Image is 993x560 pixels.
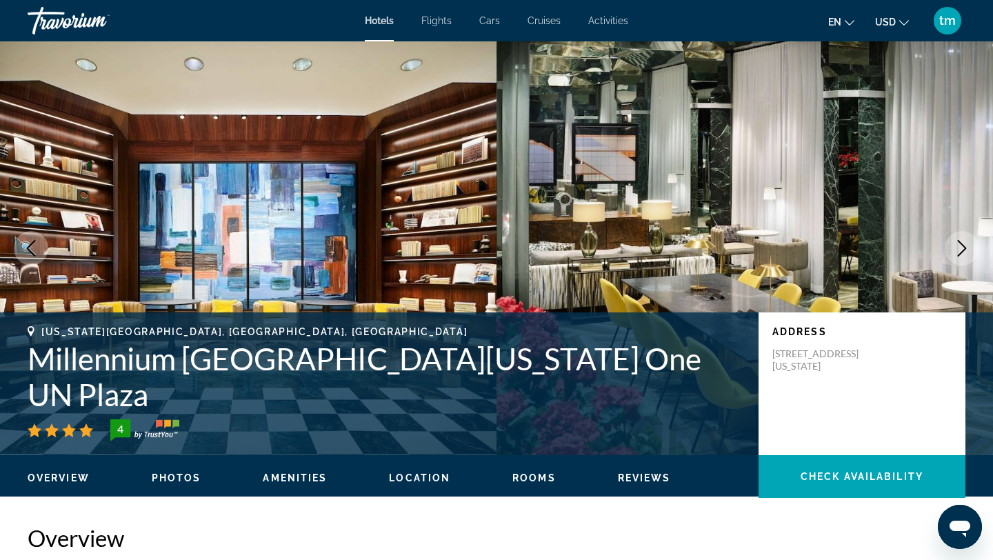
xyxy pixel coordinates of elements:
[512,472,556,483] span: Rooms
[152,472,201,483] span: Photos
[772,348,883,372] p: [STREET_ADDRESS][US_STATE]
[618,472,671,483] span: Reviews
[801,471,923,482] span: Check Availability
[421,15,452,26] a: Flights
[41,326,468,337] span: [US_STATE][GEOGRAPHIC_DATA], [GEOGRAPHIC_DATA], [GEOGRAPHIC_DATA]
[945,231,979,266] button: Next image
[14,231,48,266] button: Previous image
[479,15,500,26] a: Cars
[28,3,165,39] a: Travorium
[875,12,909,32] button: Change currency
[588,15,628,26] a: Activities
[28,341,745,412] h1: Millennium [GEOGRAPHIC_DATA][US_STATE] One UN Plaza
[828,12,854,32] button: Change language
[512,472,556,484] button: Rooms
[110,419,179,441] img: trustyou-badge-hor.svg
[772,326,952,337] p: Address
[759,455,965,498] button: Check Availability
[28,472,90,483] span: Overview
[365,15,394,26] a: Hotels
[938,505,982,549] iframe: Button to launch messaging window
[618,472,671,484] button: Reviews
[28,472,90,484] button: Overview
[828,17,841,28] span: en
[875,17,896,28] span: USD
[106,421,134,437] div: 4
[930,6,965,35] button: User Menu
[28,524,965,552] h2: Overview
[263,472,327,484] button: Amenities
[263,472,327,483] span: Amenities
[389,472,450,484] button: Location
[152,472,201,484] button: Photos
[939,14,956,28] span: tm
[389,472,450,483] span: Location
[528,15,561,26] a: Cruises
